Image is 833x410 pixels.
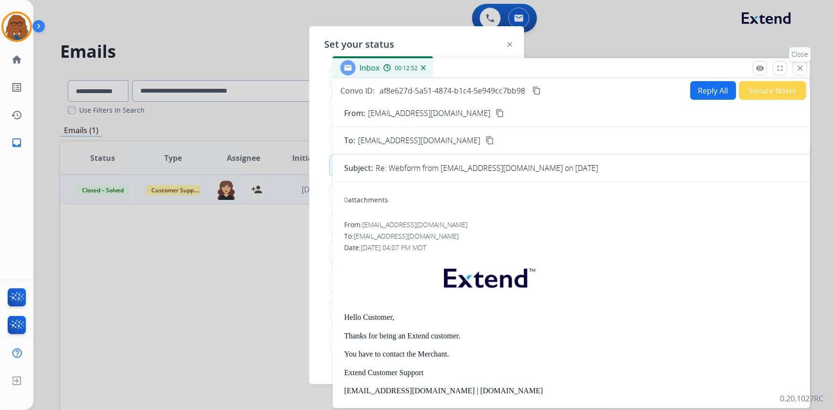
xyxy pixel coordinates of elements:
button: Available [330,68,504,88]
p: 0.20.1027RC [780,393,823,404]
button: Break [330,97,504,117]
button: Reply All [690,81,736,100]
span: Inbox [359,63,380,73]
mat-icon: inbox [11,137,22,148]
mat-icon: content_copy [532,86,541,95]
mat-icon: history [11,109,22,121]
div: Date: [344,243,799,252]
p: You have to contact the Merchant. [344,350,799,358]
button: Offline [330,330,504,350]
button: Logged In [330,301,504,321]
p: Close [790,47,811,62]
p: Re: Webform from [EMAIL_ADDRESS][DOMAIN_NAME] on [DATE] [376,162,598,174]
span: 00:12:52 [395,64,418,72]
span: Set your status [325,38,395,51]
div: From: [344,220,799,230]
button: Lunch [330,126,504,147]
button: Close [793,61,807,75]
button: Team Huddle [330,184,504,205]
p: Hello Customer, [344,313,799,322]
span: [DATE] 04:07 PM MDT [361,243,426,252]
button: Coaching [330,242,504,263]
button: Training [330,213,504,234]
mat-icon: content_copy [496,109,504,117]
p: [EMAIL_ADDRESS][DOMAIN_NAME] | [DOMAIN_NAME] [344,387,799,395]
mat-icon: home [11,54,22,65]
span: [EMAIL_ADDRESS][DOMAIN_NAME] [362,220,467,229]
button: Secure Notes [739,81,806,100]
mat-icon: fullscreen [776,64,784,73]
mat-icon: list_alt [11,82,22,93]
span: [EMAIL_ADDRESS][DOMAIN_NAME] [354,231,459,241]
p: Subject: [344,162,373,174]
mat-icon: remove_red_eye [756,64,764,73]
span: 0 [344,195,348,204]
p: [EMAIL_ADDRESS][DOMAIN_NAME] [368,107,490,119]
mat-icon: close [796,64,804,73]
p: Convo ID: [340,85,375,96]
p: From: [344,107,365,119]
span: af8e627d-5a51-4874-b1c4-5e949cc7bb98 [380,85,525,96]
button: System Issue [330,272,504,292]
p: To: [344,135,355,146]
img: avatar [3,13,30,40]
p: Thanks for being an Extend customer. [344,332,799,340]
span: [EMAIL_ADDRESS][DOMAIN_NAME] [358,135,480,146]
button: Non-Phone Queue [330,155,504,176]
img: close-button [507,42,512,47]
p: Extend Customer Support [344,368,799,377]
div: attachments [344,195,388,205]
mat-icon: content_copy [485,136,494,145]
div: To: [344,231,799,241]
img: extend.png [432,257,545,295]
